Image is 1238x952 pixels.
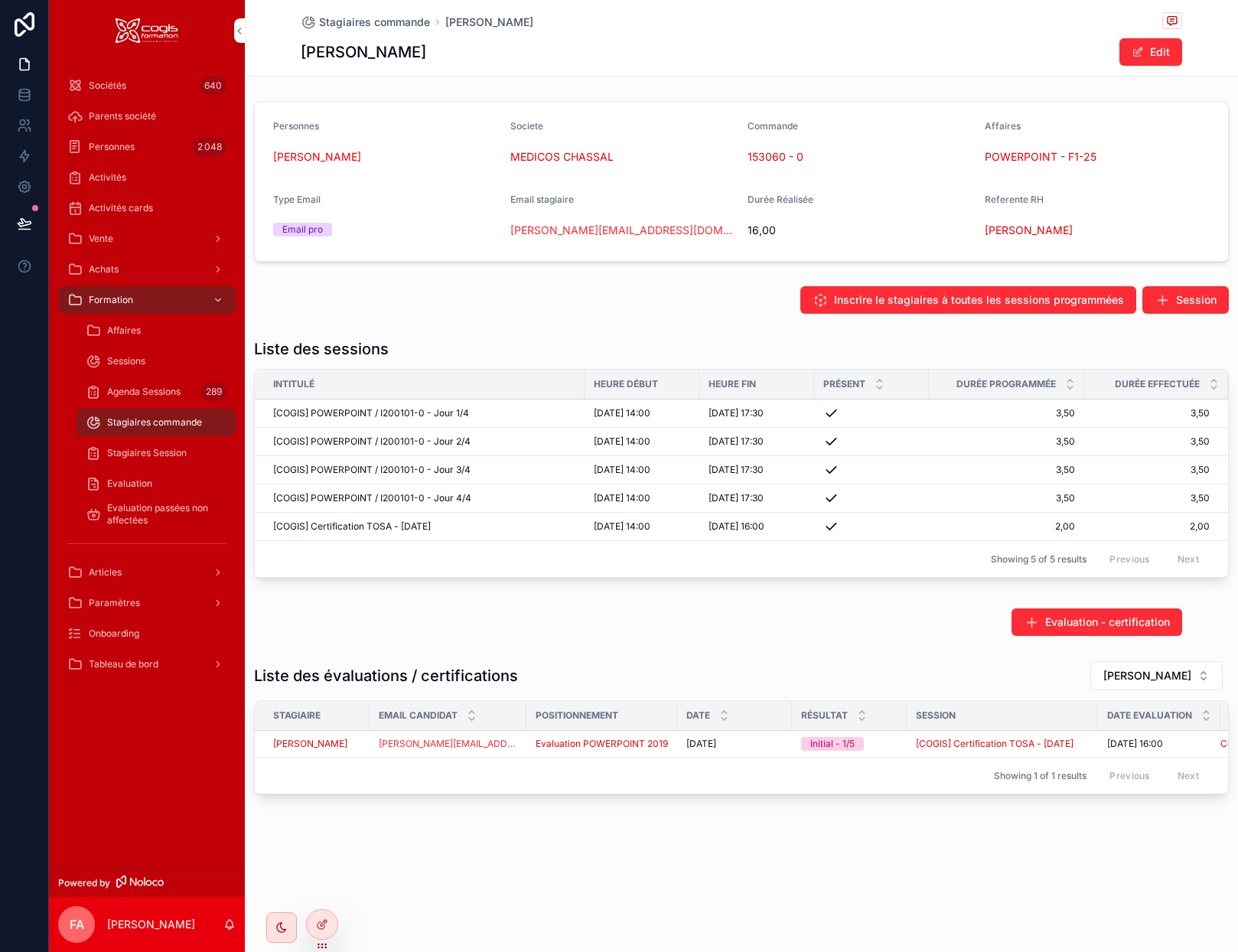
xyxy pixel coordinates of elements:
[273,709,321,722] span: Stagiaire
[107,416,202,429] span: Stagiaires commande
[510,149,614,165] a: MEDICOS CHASSAL
[273,738,347,750] span: [PERSON_NAME]
[273,378,314,390] span: Intitulé
[985,194,1044,205] span: Referente RH
[536,738,668,750] a: Evaluation POWERPOINT 2019
[686,709,710,722] span: Date
[273,435,471,448] span: [COGIS] POWERPOINT / I200101-0 - Jour 2/4
[58,194,236,222] a: Activités cards
[594,407,690,419] a: [DATE] 14:00
[709,435,764,448] span: [DATE] 17:30
[107,386,181,398] span: Agenda Sessions
[1084,464,1210,476] a: 3,50
[938,464,1075,476] a: 3,50
[89,263,119,275] span: Achats
[89,233,113,245] span: Vente
[916,738,1089,750] a: [COGIS] Certification TOSA - [DATE]
[594,435,650,448] span: [DATE] 14:00
[594,435,690,448] a: [DATE] 14:00
[58,225,236,253] a: Vente
[994,770,1087,782] span: Showing 1 of 1 results
[1084,435,1210,448] a: 3,50
[709,407,764,419] span: [DATE] 17:30
[510,194,574,205] span: Email stagiaire
[282,223,323,236] div: Email pro
[686,738,716,750] span: [DATE]
[107,478,152,490] span: Evaluation
[301,15,430,30] a: Stagiaires commande
[748,120,798,132] span: Commande
[748,149,803,165] a: 153060 - 0
[709,407,805,419] a: [DATE] 17:30
[938,520,1075,533] a: 2,00
[916,738,1073,750] span: [COGIS] Certification TOSA - [DATE]
[991,553,1087,566] span: Showing 5 of 5 results
[319,15,430,30] span: Stagiaires commande
[1115,378,1200,390] span: Durée Effectuée
[58,286,236,314] a: Formation
[89,110,156,122] span: Parents société
[1107,738,1211,750] a: [DATE] 16:00
[89,658,158,670] span: Tableau de bord
[107,447,187,459] span: Stagiaires Session
[916,709,956,722] span: Session
[273,520,575,533] a: [COGIS] Certification TOSA - [DATE]
[58,559,236,586] a: Articles
[379,738,517,750] a: [PERSON_NAME][EMAIL_ADDRESS][DOMAIN_NAME]
[201,383,226,401] div: 289
[445,15,533,30] a: [PERSON_NAME]
[70,915,84,934] span: FA
[1084,407,1210,419] span: 3,50
[1084,520,1210,533] a: 2,00
[107,917,195,932] p: [PERSON_NAME]
[956,378,1056,390] span: Durée Programmée
[58,650,236,678] a: Tableau de bord
[1012,608,1182,636] button: Evaluation - certification
[709,464,764,476] span: [DATE] 17:30
[273,149,361,165] span: [PERSON_NAME]
[77,378,236,406] a: Agenda Sessions289
[536,709,618,722] span: Positionnement
[985,149,1096,165] span: POWERPOINT - F1-25
[58,133,236,161] a: Personnes2 048
[594,464,650,476] span: [DATE] 14:00
[1119,38,1182,66] button: Edit
[273,738,360,750] a: [PERSON_NAME]
[1084,492,1210,504] a: 3,50
[823,378,865,390] span: Présent
[709,492,805,504] a: [DATE] 17:30
[810,737,855,751] div: Initial - 1/5
[58,620,236,647] a: Onboarding
[89,202,153,214] span: Activités cards
[801,737,898,751] a: Initial - 1/5
[938,492,1075,504] span: 3,50
[89,141,135,153] span: Personnes
[379,709,458,722] span: Email candidat
[709,464,805,476] a: [DATE] 17:30
[709,520,805,533] a: [DATE] 16:00
[709,492,764,504] span: [DATE] 17:30
[58,72,236,99] a: Sociétés640
[985,223,1073,238] span: [PERSON_NAME]
[938,435,1075,448] a: 3,50
[200,77,226,95] div: 640
[89,628,139,640] span: Onboarding
[273,464,471,476] span: [COGIS] POWERPOINT / I200101-0 - Jour 3/4
[273,435,575,448] a: [COGIS] POWERPOINT / I200101-0 - Jour 2/4
[801,709,848,722] span: Résultat
[58,256,236,283] a: Achats
[49,869,245,897] a: Powered by
[594,378,658,390] span: Heure Début
[58,877,110,889] span: Powered by
[709,520,764,533] span: [DATE] 16:00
